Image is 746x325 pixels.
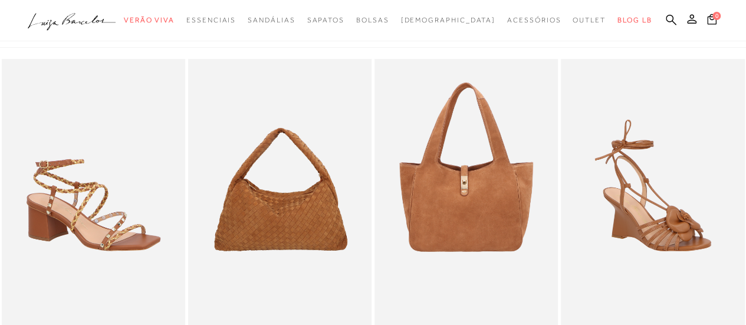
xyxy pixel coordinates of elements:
[356,16,389,24] span: Bolsas
[248,16,295,24] span: Sandálias
[356,9,389,31] a: categoryNavScreenReaderText
[573,9,606,31] a: categoryNavScreenReaderText
[573,16,606,24] span: Outlet
[507,9,561,31] a: categoryNavScreenReaderText
[124,16,175,24] span: Verão Viva
[617,9,652,31] a: BLOG LB
[186,16,236,24] span: Essenciais
[124,9,175,31] a: categoryNavScreenReaderText
[248,9,295,31] a: categoryNavScreenReaderText
[400,16,495,24] span: [DEMOGRAPHIC_DATA]
[307,16,344,24] span: Sapatos
[704,13,720,29] button: 0
[400,9,495,31] a: noSubCategoriesText
[712,12,721,20] span: 0
[507,16,561,24] span: Acessórios
[617,16,652,24] span: BLOG LB
[186,9,236,31] a: categoryNavScreenReaderText
[307,9,344,31] a: categoryNavScreenReaderText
